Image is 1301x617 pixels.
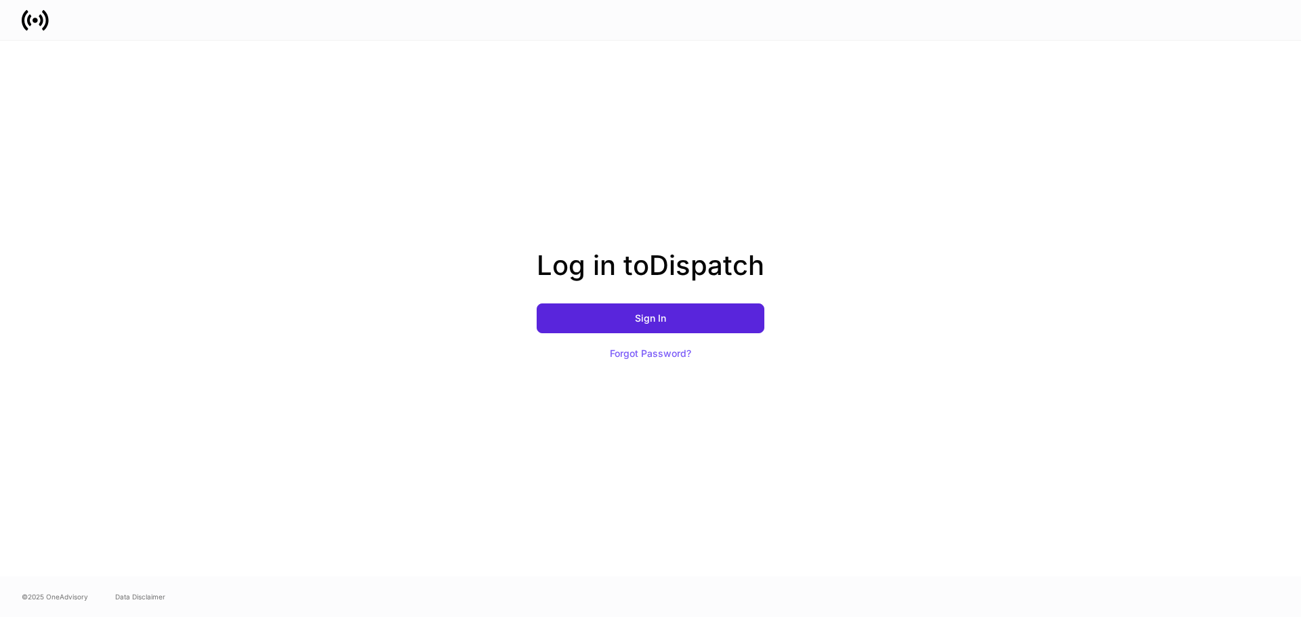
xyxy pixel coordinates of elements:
[537,303,764,333] button: Sign In
[593,339,708,368] button: Forgot Password?
[537,249,764,303] h2: Log in to Dispatch
[22,591,88,602] span: © 2025 OneAdvisory
[635,314,666,323] div: Sign In
[115,591,165,602] a: Data Disclaimer
[610,349,691,358] div: Forgot Password?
